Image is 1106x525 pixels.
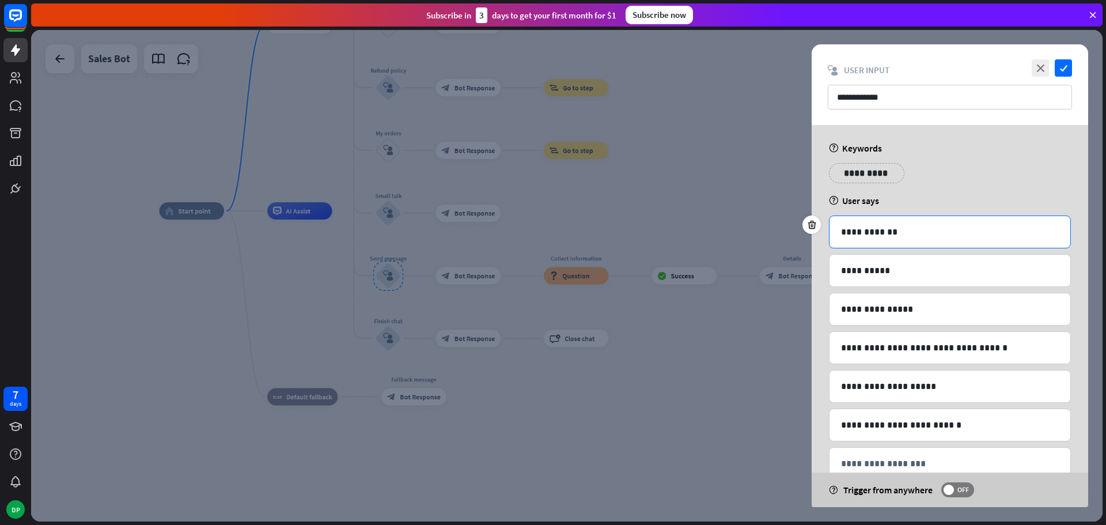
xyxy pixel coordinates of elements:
span: User Input [844,65,889,75]
i: help [829,196,839,205]
div: 7 [13,390,18,400]
div: 3 [476,7,487,23]
div: Keywords [829,142,1071,154]
i: help [829,486,838,494]
div: days [10,400,21,408]
i: check [1055,59,1072,77]
div: User says [829,195,1071,206]
i: close [1032,59,1049,77]
div: Subscribe in days to get your first month for $1 [426,7,616,23]
span: Trigger from anywhere [843,484,933,496]
a: 7 days [3,387,28,411]
span: OFF [954,485,972,494]
div: DP [6,500,25,519]
div: Subscribe now [626,6,693,24]
i: help [829,143,839,153]
i: block_user_input [828,65,838,75]
button: Open LiveChat chat widget [9,5,44,39]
